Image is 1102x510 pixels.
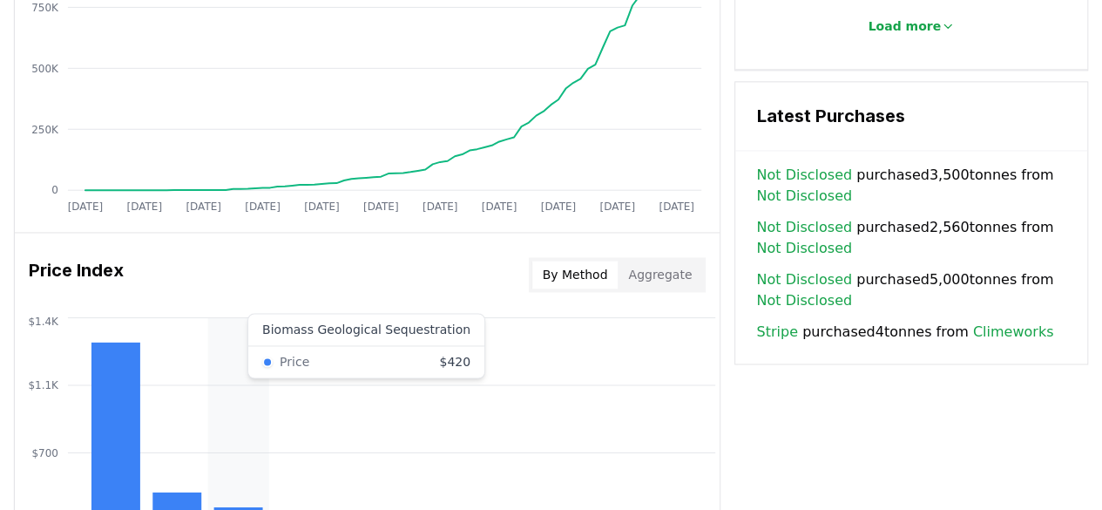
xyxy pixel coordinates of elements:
tspan: $700 [31,446,58,459]
a: Not Disclosed [756,165,852,186]
tspan: [DATE] [186,200,221,212]
tspan: [DATE] [659,200,695,212]
tspan: $1.4K [28,315,59,327]
button: Aggregate [618,261,702,289]
span: purchased 4 tonnes from [756,322,1053,343]
span: purchased 5,000 tonnes from [756,269,1066,311]
tspan: [DATE] [68,200,104,212]
tspan: $1.1K [28,379,59,391]
tspan: [DATE] [423,200,458,212]
button: By Method [532,261,619,289]
h3: Price Index [29,257,124,292]
a: Climeworks [973,322,1054,343]
button: Load more [854,9,969,44]
a: Not Disclosed [756,217,852,238]
tspan: 750K [31,1,59,13]
tspan: 250K [31,123,59,135]
a: Stripe [756,322,797,343]
a: Not Disclosed [756,269,852,290]
tspan: [DATE] [541,200,577,212]
span: purchased 3,500 tonnes from [756,165,1066,207]
p: Load more [868,17,941,35]
a: Not Disclosed [756,238,852,259]
h3: Latest Purchases [756,103,1066,129]
a: Not Disclosed [756,290,852,311]
tspan: 0 [51,184,58,196]
span: purchased 2,560 tonnes from [756,217,1066,259]
tspan: [DATE] [363,200,399,212]
tspan: [DATE] [600,200,636,212]
tspan: [DATE] [127,200,163,212]
tspan: [DATE] [245,200,281,212]
a: Not Disclosed [756,186,852,207]
tspan: 500K [31,62,59,74]
tspan: [DATE] [304,200,340,212]
tspan: [DATE] [482,200,517,212]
